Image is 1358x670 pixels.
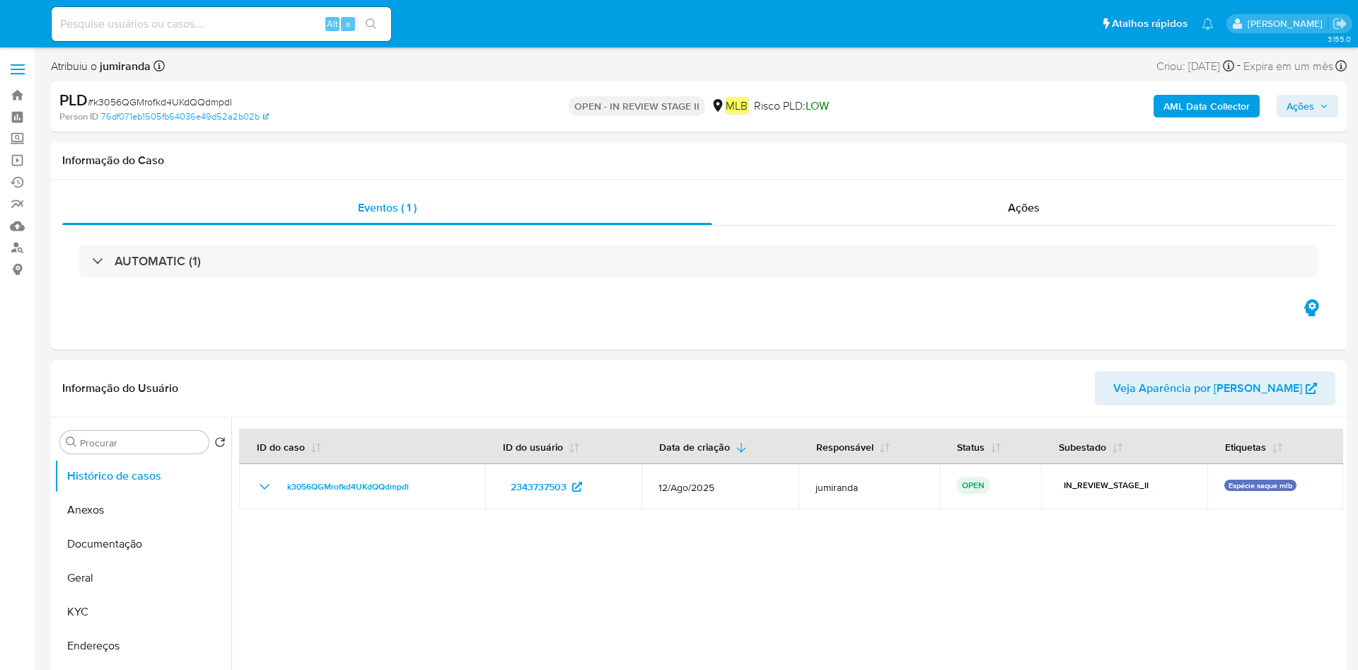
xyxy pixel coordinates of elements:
b: Person ID [59,110,98,123]
button: Retornar ao pedido padrão [214,437,226,452]
button: KYC [54,595,231,629]
div: Criou: [DATE] [1156,57,1234,76]
span: Ações [1287,95,1314,117]
button: Procurar [66,437,77,448]
span: Veja Aparência por [PERSON_NAME] [1113,371,1302,405]
button: Ações [1277,95,1338,117]
span: Atribuiu o [51,59,151,74]
b: jumiranda [97,58,151,74]
button: Geral [54,561,231,595]
a: Sair [1333,16,1347,31]
span: # k3056QGMrofkd4UKdQQdmpdl [88,95,232,109]
button: Anexos [54,493,231,527]
span: Expira em um mês [1243,59,1333,74]
span: Ações [1008,200,1040,216]
a: Notificações [1202,18,1214,30]
button: AML Data Collector [1154,95,1260,117]
span: Alt [327,17,338,30]
input: Procurar [80,437,203,449]
input: Pesquise usuários ou casos... [52,15,391,33]
em: MLB [725,97,748,114]
h3: AUTOMATIC (1) [115,253,201,269]
span: Atalhos rápidos [1112,16,1188,31]
button: Documentação [54,527,231,561]
h1: Informação do Usuário [62,381,178,395]
b: AML Data Collector [1163,95,1250,117]
span: s [346,17,350,30]
p: OPEN - IN REVIEW STAGE II [569,96,705,116]
a: 76df071eb1505fb64036e49d52a2b02b [101,110,269,123]
button: Endereços [54,629,231,663]
button: Veja Aparência por [PERSON_NAME] [1095,371,1335,405]
h1: Informação do Caso [62,154,1335,168]
p: juliane.miranda@mercadolivre.com [1248,17,1328,30]
span: Risco PLD: [754,98,829,114]
span: Eventos ( 1 ) [358,200,417,216]
div: AUTOMATIC (1) [79,245,1318,277]
b: PLD [59,88,88,111]
button: search-icon [356,14,385,34]
button: Histórico de casos [54,459,231,493]
span: LOW [806,98,829,114]
span: - [1237,57,1241,76]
